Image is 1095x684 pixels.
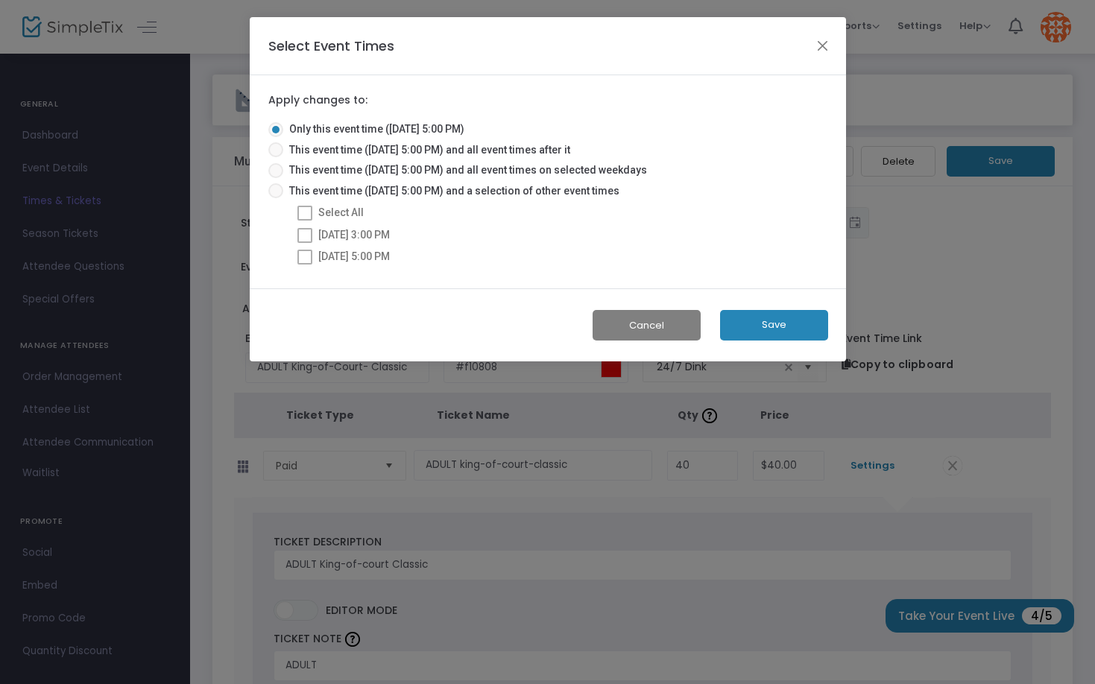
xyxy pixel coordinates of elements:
span: [DATE] 3:00 PM [318,229,390,241]
span: Only this event time ([DATE] 5:00 PM) [283,121,464,137]
button: Cancel [593,310,701,341]
span: This event time ([DATE] 5:00 PM) and a selection of other event times [283,183,619,199]
span: [DATE] 5:00 PM [318,250,390,262]
h4: Select Event Times [268,36,394,56]
span: This event time ([DATE] 5:00 PM) and all event times after it [283,142,570,158]
span: Select All [318,206,364,218]
label: Apply changes to: [268,94,367,107]
button: Save [720,310,828,341]
span: This event time ([DATE] 5:00 PM) and all event times on selected weekdays [283,162,647,178]
button: Close [812,36,832,55]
